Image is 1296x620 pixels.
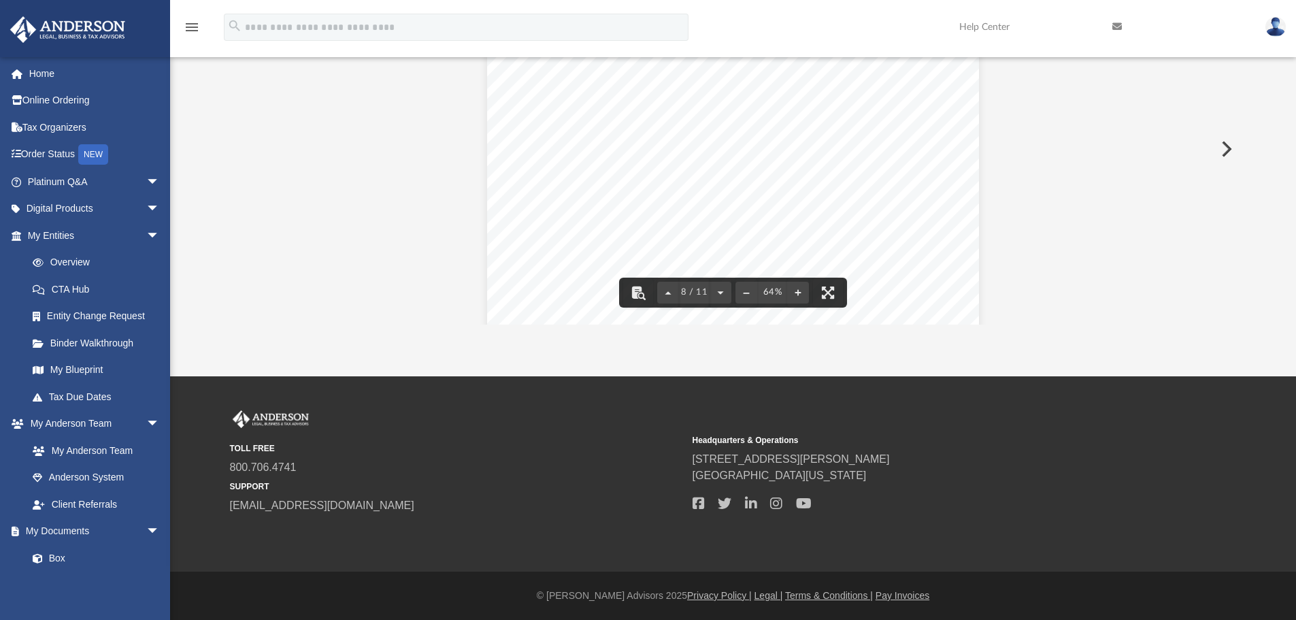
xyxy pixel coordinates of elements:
div: Current zoom level [757,288,787,297]
div: NEW [78,144,108,165]
span: arrow_drop_down [146,168,173,196]
a: My Blueprint [19,357,173,384]
a: [GEOGRAPHIC_DATA][US_STATE] [693,470,867,481]
a: Meeting Minutes [19,572,173,599]
button: 8 / 11 [679,278,710,308]
a: My Documentsarrow_drop_down [10,518,173,545]
small: SUPPORT [230,480,683,493]
a: [STREET_ADDRESS][PERSON_NAME] [693,453,890,465]
img: Anderson Advisors Platinum Portal [6,16,129,43]
a: Client Referrals [19,491,173,518]
div: © [PERSON_NAME] Advisors 2025 [170,589,1296,603]
a: Legal | [754,590,783,601]
small: Headquarters & Operations [693,434,1146,446]
img: User Pic [1265,17,1286,37]
a: Digital Productsarrow_drop_down [10,195,180,223]
a: Platinum Q&Aarrow_drop_down [10,168,180,195]
button: Zoom out [735,278,757,308]
i: menu [184,19,200,35]
span: 8 / 11 [679,288,710,297]
span: arrow_drop_down [146,222,173,250]
a: Home [10,60,180,87]
button: Next File [1210,130,1240,168]
a: Tax Organizers [10,114,180,141]
a: My Anderson Team [19,437,167,464]
a: Privacy Policy | [687,590,752,601]
button: Previous page [657,278,679,308]
button: Toggle findbar [623,278,653,308]
a: Box [19,544,167,572]
i: search [227,18,242,33]
button: Zoom in [787,278,809,308]
a: My Anderson Teamarrow_drop_down [10,410,173,438]
button: Next page [710,278,731,308]
small: TOLL FREE [230,442,683,455]
a: Entity Change Request [19,303,180,330]
a: Binder Walkthrough [19,329,180,357]
button: Enter fullscreen [813,278,843,308]
a: Anderson System [19,464,173,491]
img: Anderson Advisors Platinum Portal [230,410,312,428]
span: arrow_drop_down [146,518,173,546]
a: Terms & Conditions | [785,590,873,601]
a: Pay Invoices [876,590,929,601]
a: Overview [19,249,180,276]
a: CTA Hub [19,276,180,303]
a: [EMAIL_ADDRESS][DOMAIN_NAME] [230,500,414,511]
a: Online Ordering [10,87,180,114]
a: Order StatusNEW [10,141,180,169]
span: arrow_drop_down [146,195,173,223]
a: menu [184,26,200,35]
a: 800.706.4741 [230,461,297,473]
a: My Entitiesarrow_drop_down [10,222,180,249]
span: arrow_drop_down [146,410,173,438]
a: Tax Due Dates [19,383,180,410]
